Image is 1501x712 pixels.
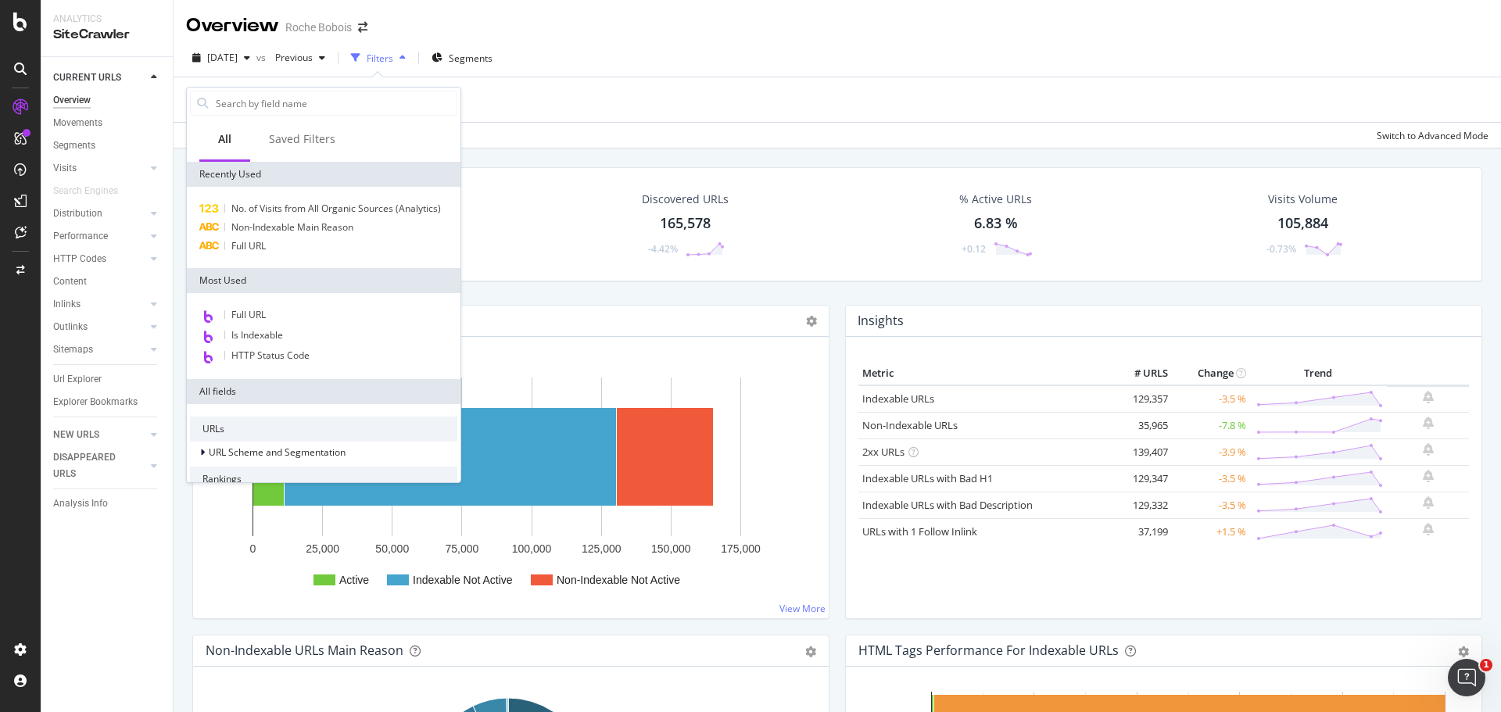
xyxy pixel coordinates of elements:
[53,274,162,290] a: Content
[231,328,283,342] span: Is Indexable
[1423,496,1434,509] div: bell-plus
[285,20,352,35] div: Roche Bobois
[53,138,95,154] div: Segments
[190,467,457,492] div: Rankings
[1423,443,1434,456] div: bell-plus
[1480,659,1492,671] span: 1
[339,574,369,586] text: Active
[962,242,986,256] div: +0.12
[1423,417,1434,429] div: bell-plus
[190,417,457,442] div: URLs
[53,427,99,443] div: NEW URLS
[53,206,102,222] div: Distribution
[557,574,680,586] text: Non-Indexable Not Active
[53,206,146,222] a: Distribution
[367,52,393,65] div: Filters
[1458,646,1469,657] div: gear
[651,542,691,555] text: 150,000
[53,160,146,177] a: Visits
[779,602,826,615] a: View More
[206,362,816,606] svg: A chart.
[1172,492,1250,518] td: -3.5 %
[1370,123,1488,148] button: Switch to Advanced Mode
[1109,465,1172,492] td: 129,347
[187,162,460,187] div: Recently Used
[53,228,146,245] a: Performance
[1172,385,1250,413] td: -3.5 %
[53,342,93,358] div: Sitemaps
[648,242,678,256] div: -4.42%
[425,45,499,70] button: Segments
[231,349,310,362] span: HTTP Status Code
[53,394,138,410] div: Explorer Bookmarks
[53,251,106,267] div: HTTP Codes
[1250,362,1387,385] th: Trend
[218,131,231,147] div: All
[53,92,91,109] div: Overview
[660,213,711,234] div: 165,578
[207,51,238,64] span: 2025 Sep. 18th
[1172,412,1250,438] td: -7.8 %
[1109,385,1172,413] td: 129,357
[512,542,552,555] text: 100,000
[231,308,266,321] span: Full URL
[1268,191,1338,207] div: Visits Volume
[186,45,256,70] button: [DATE]
[582,542,622,555] text: 125,000
[1172,518,1250,545] td: +1.5 %
[1448,659,1485,696] iframe: Intercom live chat
[858,642,1119,658] div: HTML Tags Performance for Indexable URLs
[1172,362,1250,385] th: Change
[1172,465,1250,492] td: -3.5 %
[53,319,146,335] a: Outlinks
[721,542,761,555] text: 175,000
[269,51,313,64] span: Previous
[345,45,412,70] button: Filters
[209,445,346,459] span: URL Scheme and Segmentation
[231,220,353,234] span: Non-Indexable Main Reason
[862,471,993,485] a: Indexable URLs with Bad H1
[53,228,108,245] div: Performance
[358,22,367,33] div: arrow-right-arrow-left
[806,316,817,327] i: Options
[858,362,1109,385] th: Metric
[53,92,162,109] a: Overview
[53,449,146,482] a: DISAPPEARED URLS
[449,52,493,65] span: Segments
[1109,362,1172,385] th: # URLS
[53,183,134,199] a: Search Engines
[53,274,87,290] div: Content
[250,542,256,555] text: 0
[269,131,335,147] div: Saved Filters
[53,427,146,443] a: NEW URLS
[231,202,441,215] span: No. of Visits from All Organic Sources (Analytics)
[1109,412,1172,438] td: 35,965
[53,496,162,512] a: Analysis Info
[413,574,513,586] text: Indexable Not Active
[53,371,162,388] a: Url Explorer
[53,138,162,154] a: Segments
[53,251,146,267] a: HTTP Codes
[375,542,409,555] text: 50,000
[1423,523,1434,535] div: bell-plus
[214,91,457,115] input: Search by field name
[53,26,160,44] div: SiteCrawler
[53,449,132,482] div: DISAPPEARED URLS
[231,239,266,252] span: Full URL
[206,642,403,658] div: Non-Indexable URLs Main Reason
[53,70,121,86] div: CURRENT URLS
[256,51,269,64] span: vs
[1423,391,1434,403] div: bell-plus
[959,191,1032,207] div: % Active URLs
[187,379,460,404] div: All fields
[53,160,77,177] div: Visits
[1423,470,1434,482] div: bell-plus
[1172,438,1250,465] td: -3.9 %
[53,70,146,86] a: CURRENT URLS
[53,115,162,131] a: Movements
[1109,438,1172,465] td: 139,407
[862,445,905,459] a: 2xx URLs
[53,319,88,335] div: Outlinks
[1266,242,1296,256] div: -0.73%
